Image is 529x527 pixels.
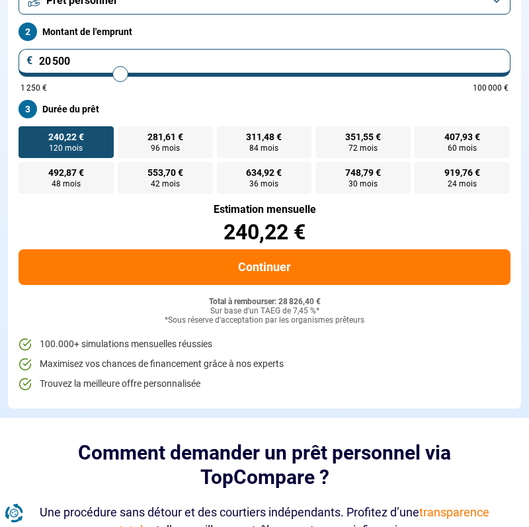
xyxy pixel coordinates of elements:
span: 30 mois [348,180,378,188]
li: Trouvez la meilleure offre personnalisée [19,378,510,391]
span: 60 mois [448,144,477,152]
h2: Comment demander un prêt personnel via TopCompare ? [34,440,495,490]
li: 100.000+ simulations mensuelles réussies [19,338,510,351]
label: Montant de l'emprunt [19,22,510,41]
li: Maximisez vos chances de financement grâce à nos experts [19,358,510,371]
span: 281,61 € [147,132,183,142]
div: Estimation mensuelle [19,204,510,215]
span: 748,79 € [345,168,381,177]
span: 24 mois [448,180,477,188]
span: € [26,56,33,66]
span: 36 mois [249,180,278,188]
span: 634,92 € [246,168,282,177]
div: Total à rembourser: 28 826,40 € [19,298,510,307]
span: 351,55 € [345,132,381,142]
span: 919,76 € [444,168,480,177]
span: 84 mois [249,144,278,152]
span: 407,93 € [444,132,480,142]
div: 240,22 € [19,222,510,243]
div: Sur base d'un TAEG de 7,45 %* [19,307,510,316]
div: *Sous réserve d'acceptation par les organismes prêteurs [19,316,510,325]
span: 311,48 € [246,132,282,142]
span: 492,87 € [48,168,84,177]
span: 240,22 € [48,132,84,142]
span: 553,70 € [147,168,183,177]
span: 42 mois [151,180,180,188]
button: Continuer [19,249,510,285]
span: 48 mois [52,180,81,188]
span: 1 250 € [20,84,47,92]
span: 100 000 € [473,84,509,92]
span: 72 mois [348,144,378,152]
span: 96 mois [151,144,180,152]
label: Durée du prêt [19,100,510,118]
span: 120 mois [49,144,83,152]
